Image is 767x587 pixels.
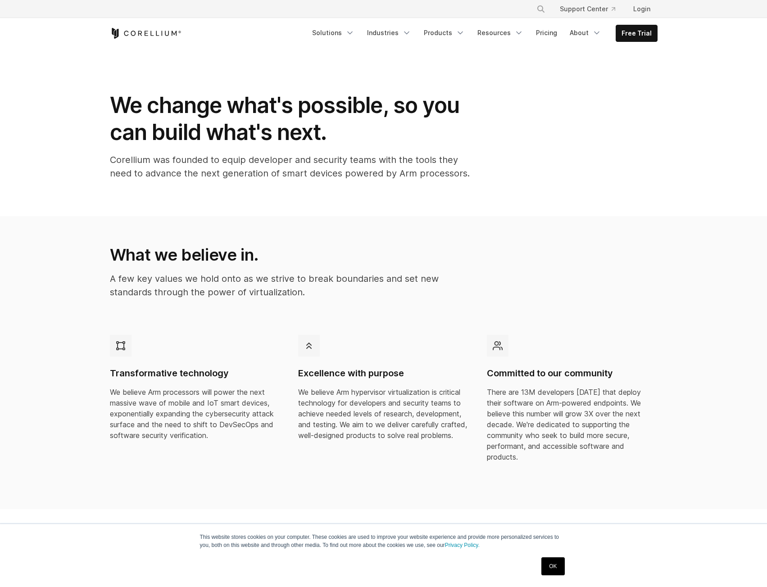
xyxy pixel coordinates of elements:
[110,272,469,299] p: A few key values we hold onto as we strive to break boundaries and set new standards through the ...
[418,25,470,41] a: Products
[110,387,281,441] p: We believe Arm processors will power the next massive wave of mobile and IoT smart devices, expon...
[110,92,470,146] h1: We change what's possible, so you can build what's next.
[307,25,360,41] a: Solutions
[564,25,607,41] a: About
[298,367,469,379] h4: Excellence with purpose
[531,25,563,41] a: Pricing
[200,533,567,549] p: This website stores cookies on your computer. These cookies are used to improve your website expe...
[553,1,622,17] a: Support Center
[487,367,658,379] h4: Committed to our community
[616,25,657,41] a: Free Trial
[110,245,469,265] h2: What we believe in.
[362,25,417,41] a: Industries
[541,557,564,575] a: OK
[626,1,658,17] a: Login
[472,25,529,41] a: Resources
[487,387,658,462] p: There are 13M developers [DATE] that deploy their software on Arm-powered endpoints. We believe t...
[298,387,469,441] p: We believe Arm hypervisor virtualization is critical technology for developers and security teams...
[110,28,182,39] a: Corellium Home
[110,153,470,180] p: Corellium was founded to equip developer and security teams with the tools they need to advance t...
[307,25,658,42] div: Navigation Menu
[526,1,658,17] div: Navigation Menu
[445,542,480,548] a: Privacy Policy.
[533,1,549,17] button: Search
[110,367,281,379] h4: Transformative technology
